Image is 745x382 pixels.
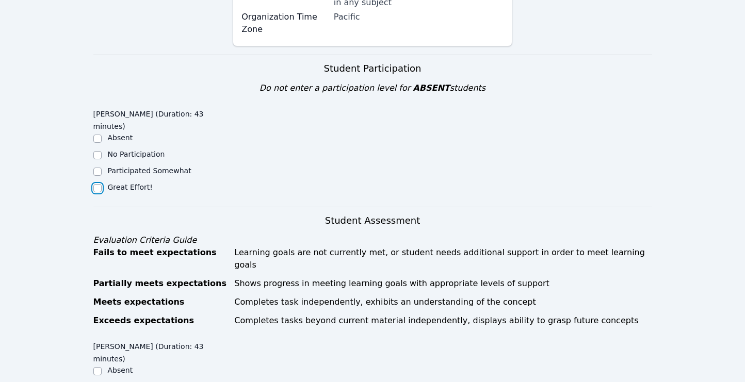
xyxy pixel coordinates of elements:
legend: [PERSON_NAME] (Duration: 43 minutes) [93,337,233,365]
label: Great Effort! [108,183,153,191]
div: Pacific [334,11,504,23]
legend: [PERSON_NAME] (Duration: 43 minutes) [93,105,233,132]
span: ABSENT [413,83,449,93]
label: No Participation [108,150,165,158]
h3: Student Assessment [93,213,652,228]
div: Fails to meet expectations [93,246,229,271]
div: Meets expectations [93,296,229,308]
div: Do not enter a participation level for students [93,82,652,94]
div: Partially meets expectations [93,277,229,290]
div: Evaluation Criteria Guide [93,234,652,246]
h3: Student Participation [93,61,652,76]
label: Organization Time Zone [241,11,328,36]
div: Completes task independently, exhibits an understanding of the concept [234,296,652,308]
label: Absent [108,366,133,374]
label: Participated Somewhat [108,167,191,175]
div: Exceeds expectations [93,314,229,327]
div: Learning goals are not currently met, or student needs additional support in order to meet learni... [234,246,652,271]
label: Absent [108,134,133,142]
div: Shows progress in meeting learning goals with appropriate levels of support [234,277,652,290]
div: Completes tasks beyond current material independently, displays ability to grasp future concepts [234,314,652,327]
